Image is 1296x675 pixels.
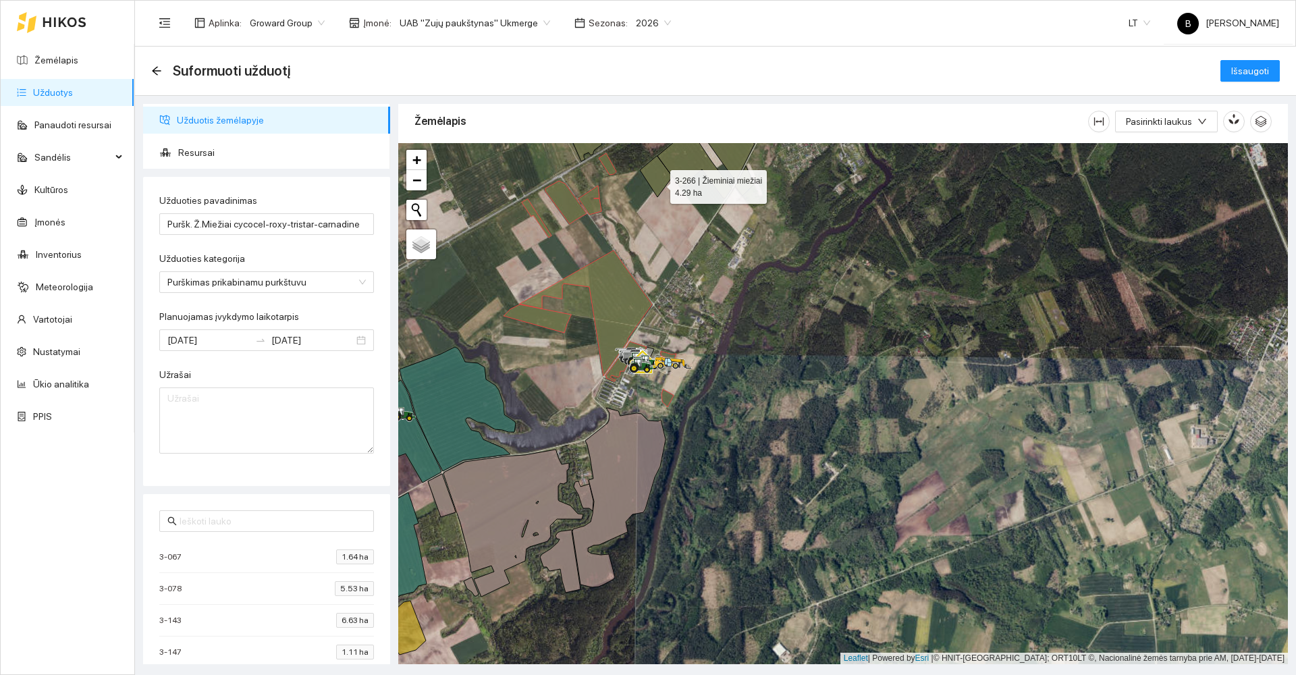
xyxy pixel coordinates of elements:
[180,514,366,529] input: Ieškoti lauko
[1088,111,1110,132] button: column-width
[33,411,52,422] a: PPIS
[209,16,242,30] span: Aplinka :
[406,170,427,190] a: Zoom out
[1220,60,1280,82] button: Išsaugoti
[250,13,325,33] span: Groward Group
[33,314,72,325] a: Vartotojai
[336,549,374,564] span: 1.64 ha
[1185,13,1191,34] span: B
[1089,116,1109,127] span: column-width
[159,17,171,29] span: menu-fold
[589,16,628,30] span: Sezonas :
[255,335,266,346] span: to
[414,102,1088,140] div: Žemėlapis
[844,653,868,663] a: Leaflet
[194,18,205,28] span: layout
[1115,111,1218,132] button: Pasirinkti laukusdown
[932,653,934,663] span: |
[159,582,188,595] span: 3-078
[840,653,1288,664] div: | Powered by © HNIT-[GEOGRAPHIC_DATA]; ORT10LT ©, Nacionalinė žemės tarnyba prie AM, [DATE]-[DATE]
[151,65,162,77] div: Atgal
[1129,13,1150,33] span: LT
[34,55,78,65] a: Žemėlapis
[915,653,929,663] a: Esri
[167,272,366,292] span: Purškimas prikabinamu purkštuvu
[335,581,374,596] span: 5.53 ha
[159,387,374,454] textarea: Užrašai
[1126,114,1192,129] span: Pasirinkti laukus
[159,645,188,659] span: 3-147
[159,252,245,266] label: Užduoties kategorija
[36,249,82,260] a: Inventorius
[349,18,360,28] span: shop
[33,87,73,98] a: Užduotys
[33,379,89,389] a: Ūkio analitika
[271,333,354,348] input: Pabaigos data
[34,184,68,195] a: Kultūros
[400,13,550,33] span: UAB "Zujų paukštynas" Ukmerge
[1197,117,1207,128] span: down
[336,645,374,659] span: 1.11 ha
[151,9,178,36] button: menu-fold
[1231,63,1269,78] span: Išsaugoti
[159,368,191,382] label: Užrašai
[1177,18,1279,28] span: [PERSON_NAME]
[406,230,436,259] a: Layers
[173,60,290,82] span: Suformuoti užduotį
[412,151,421,168] span: +
[159,213,374,235] input: Užduoties pavadinimas
[159,310,299,324] label: Planuojamas įvykdymo laikotarpis
[33,346,80,357] a: Nustatymai
[177,107,379,134] span: Užduotis žemėlapyje
[255,335,266,346] span: swap-right
[406,150,427,170] a: Zoom in
[34,119,111,130] a: Panaudoti resursai
[636,13,671,33] span: 2026
[34,144,111,171] span: Sandėlis
[167,333,250,348] input: Planuojamas įvykdymo laikotarpis
[406,200,427,220] button: Initiate a new search
[412,171,421,188] span: −
[363,16,391,30] span: Įmonė :
[36,281,93,292] a: Meteorologija
[574,18,585,28] span: calendar
[151,65,162,76] span: arrow-left
[167,516,177,526] span: search
[159,550,188,564] span: 3-067
[34,217,65,227] a: Įmonės
[336,613,374,628] span: 6.63 ha
[178,139,379,166] span: Resursai
[159,194,257,208] label: Užduoties pavadinimas
[159,614,188,627] span: 3-143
